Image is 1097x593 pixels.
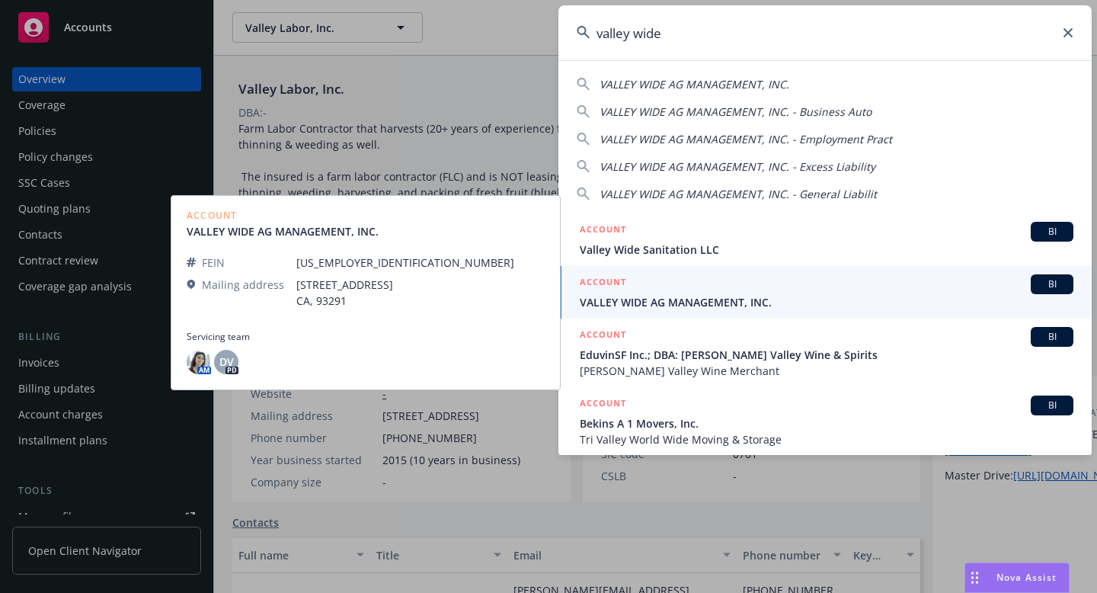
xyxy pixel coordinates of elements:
[580,347,1073,363] span: EduvinSF Inc.; DBA: [PERSON_NAME] Valley Wine & Spirits
[580,222,626,240] h5: ACCOUNT
[600,132,892,146] span: VALLEY WIDE AG MANAGEMENT, INC. - Employment Pract
[580,363,1073,379] span: [PERSON_NAME] Valley Wine Merchant
[600,104,872,119] span: VALLEY WIDE AG MANAGEMENT, INC. - Business Auto
[600,159,875,174] span: VALLEY WIDE AG MANAGEMENT, INC. - Excess Liability
[1037,277,1067,291] span: BI
[558,266,1092,319] a: ACCOUNTBIVALLEY WIDE AG MANAGEMENT, INC.
[558,319,1092,387] a: ACCOUNTBIEduvinSF Inc.; DBA: [PERSON_NAME] Valley Wine & Spirits[PERSON_NAME] Valley Wine Merchant
[558,5,1092,60] input: Search...
[996,571,1057,584] span: Nova Assist
[558,387,1092,456] a: ACCOUNTBIBekins A 1 Movers, Inc.Tri Valley World Wide Moving & Storage
[580,294,1073,310] span: VALLEY WIDE AG MANAGEMENT, INC.
[580,431,1073,447] span: Tri Valley World Wide Moving & Storage
[1037,225,1067,239] span: BI
[964,563,1070,593] button: Nova Assist
[600,77,789,91] span: VALLEY WIDE AG MANAGEMENT, INC.
[1037,399,1067,412] span: BI
[580,415,1073,431] span: Bekins A 1 Movers, Inc.
[580,396,626,414] h5: ACCOUNT
[558,213,1092,266] a: ACCOUNTBIValley Wide Sanitation LLC
[580,327,626,345] h5: ACCOUNT
[600,187,877,201] span: VALLEY WIDE AG MANAGEMENT, INC. - General Liabilit
[580,242,1073,258] span: Valley Wide Sanitation LLC
[965,563,984,592] div: Drag to move
[1037,330,1067,344] span: BI
[580,274,626,293] h5: ACCOUNT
